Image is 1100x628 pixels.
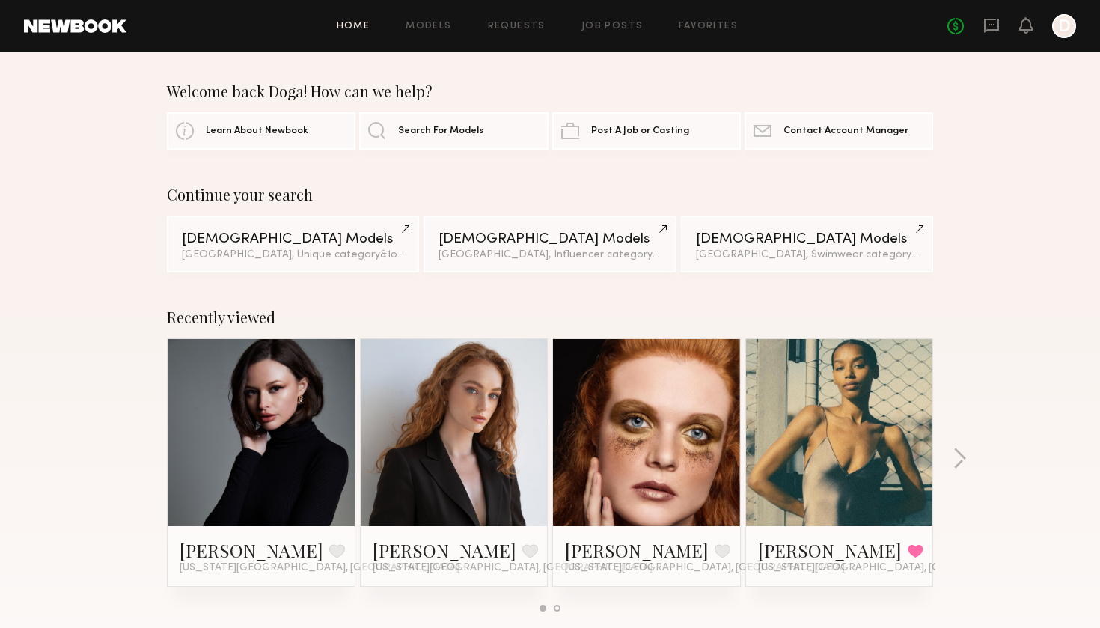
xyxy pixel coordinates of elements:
span: [US_STATE][GEOGRAPHIC_DATA], [GEOGRAPHIC_DATA] [180,562,459,574]
a: D [1052,14,1076,38]
a: [DEMOGRAPHIC_DATA] Models[GEOGRAPHIC_DATA], Unique category&1other filter [167,216,419,272]
span: [US_STATE][GEOGRAPHIC_DATA], [GEOGRAPHIC_DATA] [373,562,653,574]
span: Search For Models [398,126,484,136]
div: [DEMOGRAPHIC_DATA] Models [182,232,404,246]
a: Models [406,22,451,31]
span: Post A Job or Casting [591,126,689,136]
a: Contact Account Manager [745,112,933,150]
div: Recently viewed [167,308,933,326]
a: Learn About Newbook [167,112,355,150]
span: & 1 other filter [380,250,444,260]
div: [GEOGRAPHIC_DATA], Unique category [182,250,404,260]
a: [PERSON_NAME] [758,538,902,562]
span: Learn About Newbook [206,126,308,136]
a: [DEMOGRAPHIC_DATA] Models[GEOGRAPHIC_DATA], Influencer category&1other filter [424,216,676,272]
div: [GEOGRAPHIC_DATA], Influencer category [439,250,661,260]
div: [DEMOGRAPHIC_DATA] Models [696,232,918,246]
a: [PERSON_NAME] [180,538,323,562]
span: [US_STATE][GEOGRAPHIC_DATA], [GEOGRAPHIC_DATA] [758,562,1038,574]
div: [DEMOGRAPHIC_DATA] Models [439,232,661,246]
a: Job Posts [581,22,644,31]
a: Post A Job or Casting [552,112,741,150]
a: Home [337,22,370,31]
a: Favorites [679,22,738,31]
a: [PERSON_NAME] [373,538,516,562]
div: Welcome back Doga! How can we help? [167,82,933,100]
div: [GEOGRAPHIC_DATA], Swimwear category [696,250,918,260]
a: Search For Models [359,112,548,150]
a: [PERSON_NAME] [565,538,709,562]
a: Requests [488,22,546,31]
a: [DEMOGRAPHIC_DATA] Models[GEOGRAPHIC_DATA], Swimwear category&1other filter [681,216,933,272]
span: [US_STATE][GEOGRAPHIC_DATA], [GEOGRAPHIC_DATA] [565,562,845,574]
div: Continue your search [167,186,933,204]
span: Contact Account Manager [783,126,908,136]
